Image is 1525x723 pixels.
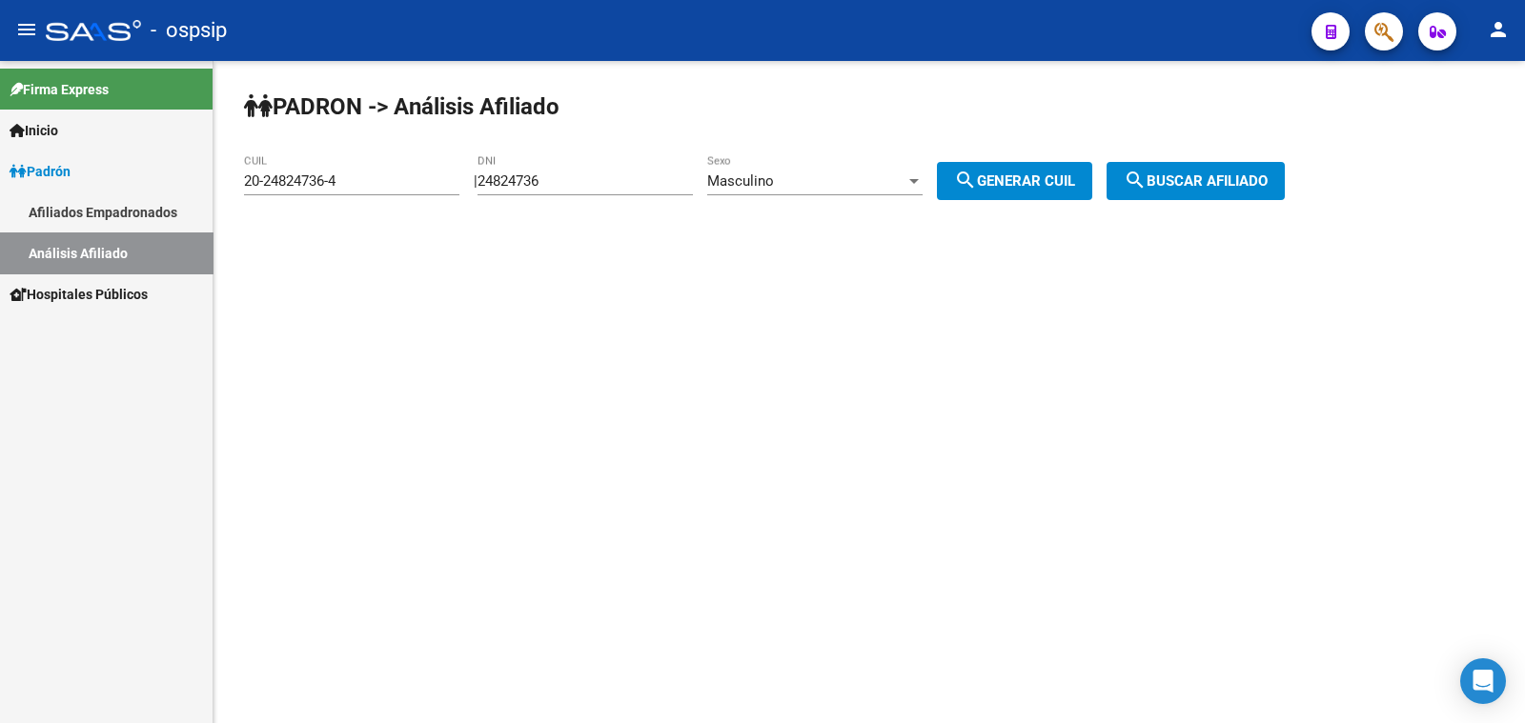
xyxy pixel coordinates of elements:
mat-icon: menu [15,18,38,41]
span: Hospitales Públicos [10,284,148,305]
span: Buscar afiliado [1124,172,1268,190]
span: - ospsip [151,10,227,51]
span: Padrón [10,161,71,182]
div: | [474,172,1107,190]
span: Generar CUIL [954,172,1075,190]
button: Buscar afiliado [1107,162,1285,200]
span: Masculino [707,172,774,190]
span: Firma Express [10,79,109,100]
div: Open Intercom Messenger [1460,658,1506,704]
button: Generar CUIL [937,162,1092,200]
mat-icon: person [1487,18,1510,41]
mat-icon: search [1124,169,1147,191]
mat-icon: search [954,169,977,191]
strong: PADRON -> Análisis Afiliado [244,93,559,120]
span: Inicio [10,120,58,141]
